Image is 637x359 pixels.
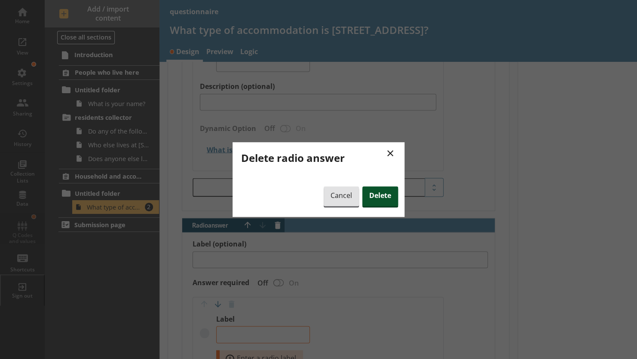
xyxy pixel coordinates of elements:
button: Cancel [324,186,359,206]
h2: Delete radio answer [241,151,398,165]
button: × [382,143,398,162]
button: Delete [362,186,398,206]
